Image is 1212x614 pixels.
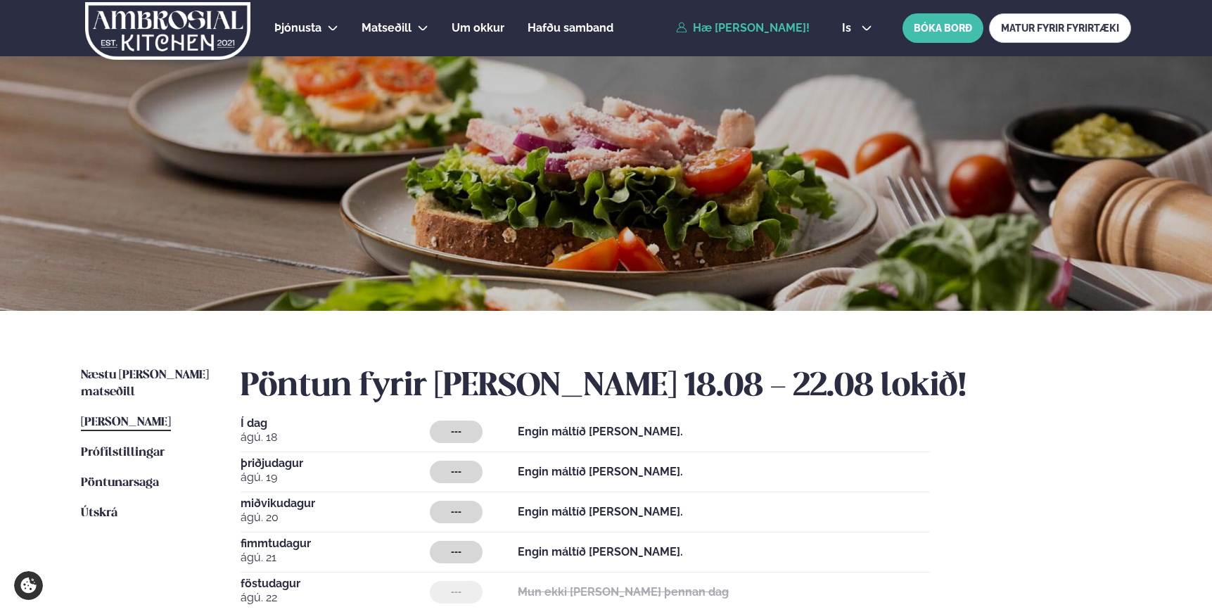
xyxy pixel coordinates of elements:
[676,22,810,34] a: Hæ [PERSON_NAME]!
[241,589,430,606] span: ágú. 22
[362,20,412,37] a: Matseðill
[274,21,321,34] span: Þjónusta
[902,13,983,43] button: BÓKA BORÐ
[989,13,1131,43] a: MATUR FYRIR FYRIRTÆKI
[81,369,209,398] span: Næstu [PERSON_NAME] matseðill
[528,20,613,37] a: Hafðu samband
[842,23,855,34] span: is
[241,498,430,509] span: miðvikudagur
[241,578,430,589] span: föstudagur
[241,509,430,526] span: ágú. 20
[81,416,171,428] span: [PERSON_NAME]
[518,505,683,518] strong: Engin máltíð [PERSON_NAME].
[81,475,159,492] a: Pöntunarsaga
[241,458,430,469] span: þriðjudagur
[451,426,461,437] span: ---
[241,538,430,549] span: fimmtudagur
[81,505,117,522] a: Útskrá
[451,546,461,558] span: ---
[518,465,683,478] strong: Engin máltíð [PERSON_NAME].
[528,21,613,34] span: Hafðu samband
[274,20,321,37] a: Þjónusta
[451,466,461,478] span: ---
[81,444,165,461] a: Prófílstillingar
[241,549,430,566] span: ágú. 21
[81,477,159,489] span: Pöntunarsaga
[81,507,117,519] span: Útskrá
[14,571,43,600] a: Cookie settings
[241,418,430,429] span: Í dag
[451,587,461,598] span: ---
[84,2,252,60] img: logo
[452,21,504,34] span: Um okkur
[81,367,212,401] a: Næstu [PERSON_NAME] matseðill
[518,545,683,558] strong: Engin máltíð [PERSON_NAME].
[452,20,504,37] a: Um okkur
[362,21,412,34] span: Matseðill
[241,367,1131,407] h2: Pöntun fyrir [PERSON_NAME] 18.08 - 22.08 lokið!
[518,585,729,599] strong: Mun ekki [PERSON_NAME] þennan dag
[241,429,430,446] span: ágú. 18
[831,23,884,34] button: is
[241,469,430,486] span: ágú. 19
[81,414,171,431] a: [PERSON_NAME]
[518,425,683,438] strong: Engin máltíð [PERSON_NAME].
[451,506,461,518] span: ---
[81,447,165,459] span: Prófílstillingar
